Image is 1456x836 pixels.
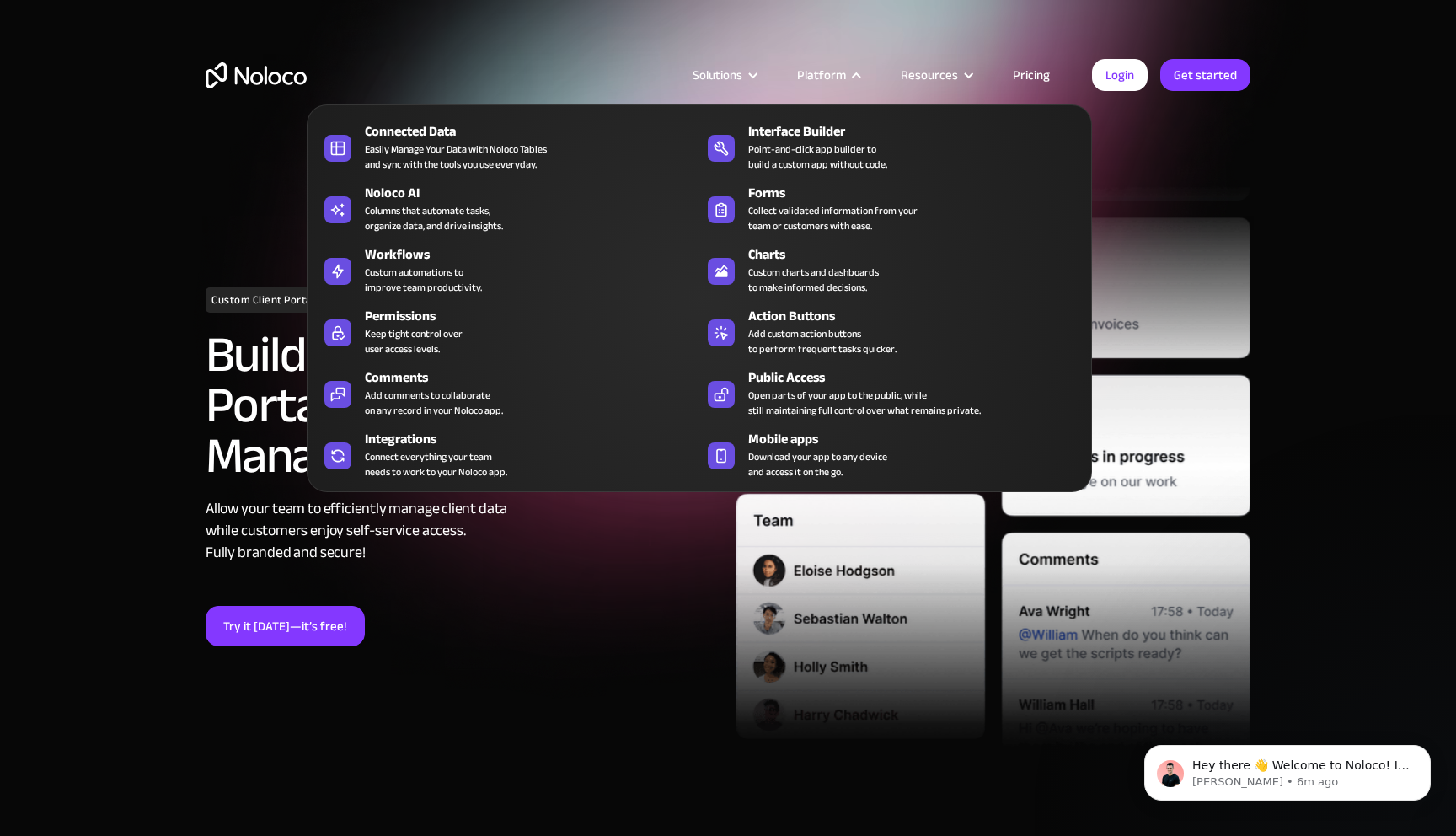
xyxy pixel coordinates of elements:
div: Allow your team to efficiently manage client data while customers enjoy self-service access. Full... [206,498,720,564]
h1: Custom Client Portal Builder [206,287,361,313]
a: WorkflowsCustom automations toimprove team productivity. [316,241,699,298]
div: Keep tight control over user access levels. [365,326,463,356]
div: Action Buttons [748,306,1090,326]
div: Workflows [365,244,707,265]
a: home [206,62,307,88]
div: Add custom action buttons to perform frequent tasks quicker. [748,326,897,356]
a: Login [1092,59,1148,91]
div: Point-and-click app builder to build a custom app without code. [748,142,887,172]
a: ChartsCustom charts and dashboardsto make informed decisions. [699,241,1083,298]
a: Pricing [992,64,1071,86]
a: Public AccessOpen parts of your app to the public, whilestill maintaining full control over what ... [699,364,1083,421]
a: Interface BuilderPoint-and-click app builder tobuild a custom app without code. [699,118,1083,175]
div: Open parts of your app to the public, while still maintaining full control over what remains priv... [748,388,981,418]
div: Collect validated information from your team or customers with ease. [748,203,918,233]
div: Platform [776,64,880,86]
div: Resources [901,64,958,86]
div: Resources [880,64,992,86]
div: Integrations [365,429,707,449]
a: Noloco AIColumns that automate tasks,organize data, and drive insights. [316,180,699,237]
a: FormsCollect validated information from yourteam or customers with ease. [699,180,1083,237]
div: Solutions [672,64,776,86]
h2: Build a Custom Client Portal for Seamless Client Management [206,330,720,481]
iframe: Intercom notifications message [1119,710,1456,828]
div: Permissions [365,306,707,326]
a: Connected DataEasily Manage Your Data with Noloco Tablesand sync with the tools you use everyday. [316,118,699,175]
a: CommentsAdd comments to collaborateon any record in your Noloco app. [316,364,699,421]
div: Charts [748,244,1090,265]
div: Connect everything your team needs to work to your Noloco app. [365,449,507,480]
div: Public Access [748,367,1090,388]
div: Custom automations to improve team productivity. [365,265,482,295]
div: Noloco AI [365,183,707,203]
div: Add comments to collaborate on any record in your Noloco app. [365,388,503,418]
div: Solutions [693,64,742,86]
div: Custom charts and dashboards to make informed decisions. [748,265,879,295]
a: PermissionsKeep tight control overuser access levels. [316,303,699,360]
a: IntegrationsConnect everything your teamneeds to work to your Noloco app. [316,426,699,483]
div: Comments [365,367,707,388]
div: Connected Data [365,121,707,142]
a: Try it [DATE]—it’s free! [206,606,365,646]
div: Forms [748,183,1090,203]
a: Get started [1160,59,1250,91]
div: Easily Manage Your Data with Noloco Tables and sync with the tools you use everyday. [365,142,547,172]
a: Mobile appsDownload your app to any deviceand access it on the go. [699,426,1083,483]
div: Columns that automate tasks, organize data, and drive insights. [365,203,503,233]
div: Mobile apps [748,429,1090,449]
div: Platform [797,64,846,86]
nav: Platform [307,81,1092,492]
span: Download your app to any device and access it on the go. [748,449,887,480]
a: Action ButtonsAdd custom action buttonsto perform frequent tasks quicker. [699,303,1083,360]
div: Interface Builder [748,121,1090,142]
